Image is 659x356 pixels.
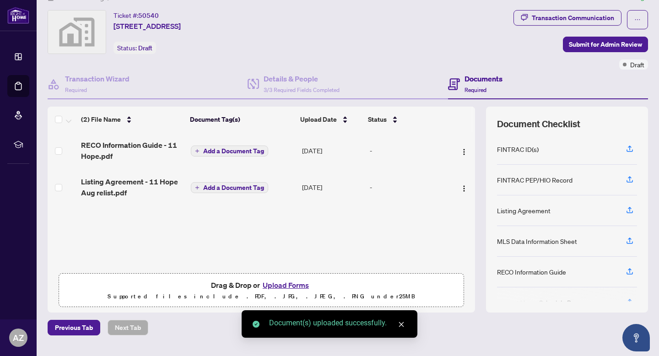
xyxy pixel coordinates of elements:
[253,321,259,328] span: check-circle
[497,118,580,130] span: Document Checklist
[195,185,200,190] span: plus
[622,324,650,351] button: Open asap
[113,21,181,32] span: [STREET_ADDRESS]
[77,107,187,132] th: (2) File Name
[497,267,566,277] div: RECO Information Guide
[264,73,340,84] h4: Details & People
[260,279,312,291] button: Upload Forms
[513,10,621,26] button: Transaction Communication
[55,320,93,335] span: Previous Tab
[398,321,405,328] span: close
[81,176,184,198] span: Listing Agreement - 11 Hope Aug relist.pdf
[195,149,200,153] span: plus
[634,16,641,23] span: ellipsis
[460,185,468,192] img: Logo
[113,10,159,21] div: Ticket #:
[81,140,184,162] span: RECO Information Guide - 11 Hope.pdf
[186,107,297,132] th: Document Tag(s)
[203,148,264,154] span: Add a Document Tag
[497,205,551,216] div: Listing Agreement
[497,175,573,185] div: FINTRAC PEP/HIO Record
[203,184,264,191] span: Add a Document Tag
[191,182,268,193] button: Add a Document Tag
[113,42,156,54] div: Status:
[396,319,406,329] a: Close
[497,236,577,246] div: MLS Data Information Sheet
[465,73,502,84] h4: Documents
[48,320,100,335] button: Previous Tab
[65,86,87,93] span: Required
[532,11,614,25] div: Transaction Communication
[191,146,268,156] button: Add a Document Tag
[48,11,106,54] img: svg%3e
[370,182,447,192] div: -
[364,107,448,132] th: Status
[563,37,648,52] button: Submit for Admin Review
[138,44,152,52] span: Draft
[7,7,29,24] img: logo
[457,143,471,158] button: Logo
[569,37,642,52] span: Submit for Admin Review
[460,148,468,156] img: Logo
[630,59,644,70] span: Draft
[108,320,148,335] button: Next Tab
[300,114,337,124] span: Upload Date
[191,145,268,157] button: Add a Document Tag
[465,86,486,93] span: Required
[269,318,406,329] div: Document(s) uploaded successfully.
[81,114,121,124] span: (2) File Name
[138,11,159,20] span: 50540
[191,182,268,194] button: Add a Document Tag
[59,274,464,307] span: Drag & Drop orUpload FormsSupported files include .PDF, .JPG, .JPEG, .PNG under25MB
[297,107,364,132] th: Upload Date
[457,180,471,194] button: Logo
[370,146,447,156] div: -
[298,169,366,205] td: [DATE]
[298,132,366,169] td: [DATE]
[13,331,24,344] span: AZ
[264,86,340,93] span: 3/3 Required Fields Completed
[65,291,458,302] p: Supported files include .PDF, .JPG, .JPEG, .PNG under 25 MB
[368,114,387,124] span: Status
[65,73,130,84] h4: Transaction Wizard
[497,144,539,154] div: FINTRAC ID(s)
[211,279,312,291] span: Drag & Drop or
